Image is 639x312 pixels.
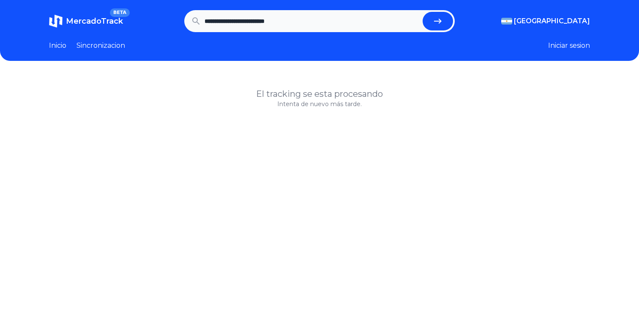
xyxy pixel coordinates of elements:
span: [GEOGRAPHIC_DATA] [514,16,590,26]
h1: El tracking se esta procesando [49,88,590,100]
button: [GEOGRAPHIC_DATA] [501,16,590,26]
p: Intenta de nuevo más tarde. [49,100,590,108]
a: Inicio [49,41,66,51]
a: MercadoTrackBETA [49,14,123,28]
span: BETA [110,8,130,17]
img: Argentina [501,18,512,25]
a: Sincronizacion [76,41,125,51]
button: Iniciar sesion [548,41,590,51]
span: MercadoTrack [66,16,123,26]
img: MercadoTrack [49,14,63,28]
